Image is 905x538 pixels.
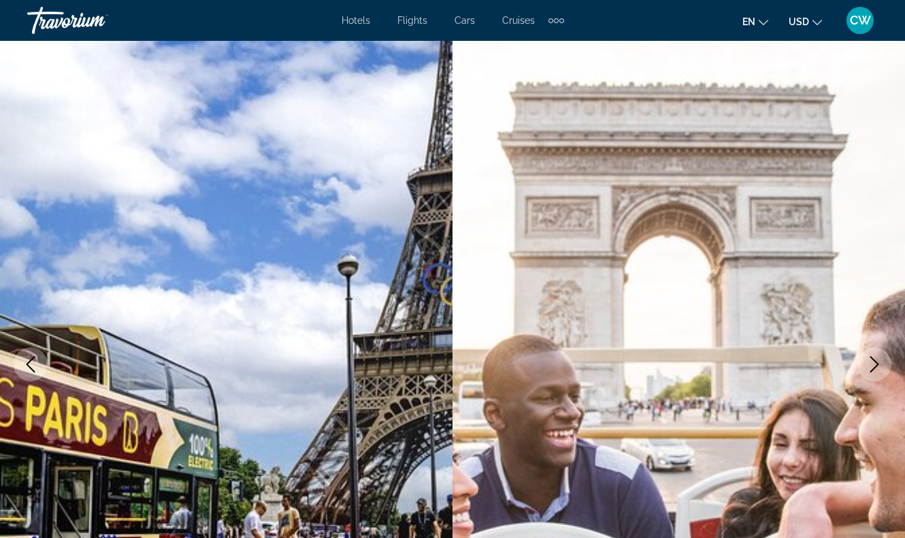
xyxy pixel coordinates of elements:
[742,12,768,31] button: Change language
[850,14,871,27] span: CW
[851,484,894,527] iframe: Button to launch messaging window
[548,10,564,31] button: Extra navigation items
[342,15,370,26] a: Hotels
[789,16,809,27] span: USD
[842,6,878,35] button: User Menu
[455,15,475,26] a: Cars
[27,3,163,38] a: Travorium
[742,16,755,27] span: en
[789,12,822,31] button: Change currency
[857,347,891,381] button: Next image
[14,347,48,381] button: Previous image
[502,15,535,26] a: Cruises
[397,15,427,26] a: Flights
